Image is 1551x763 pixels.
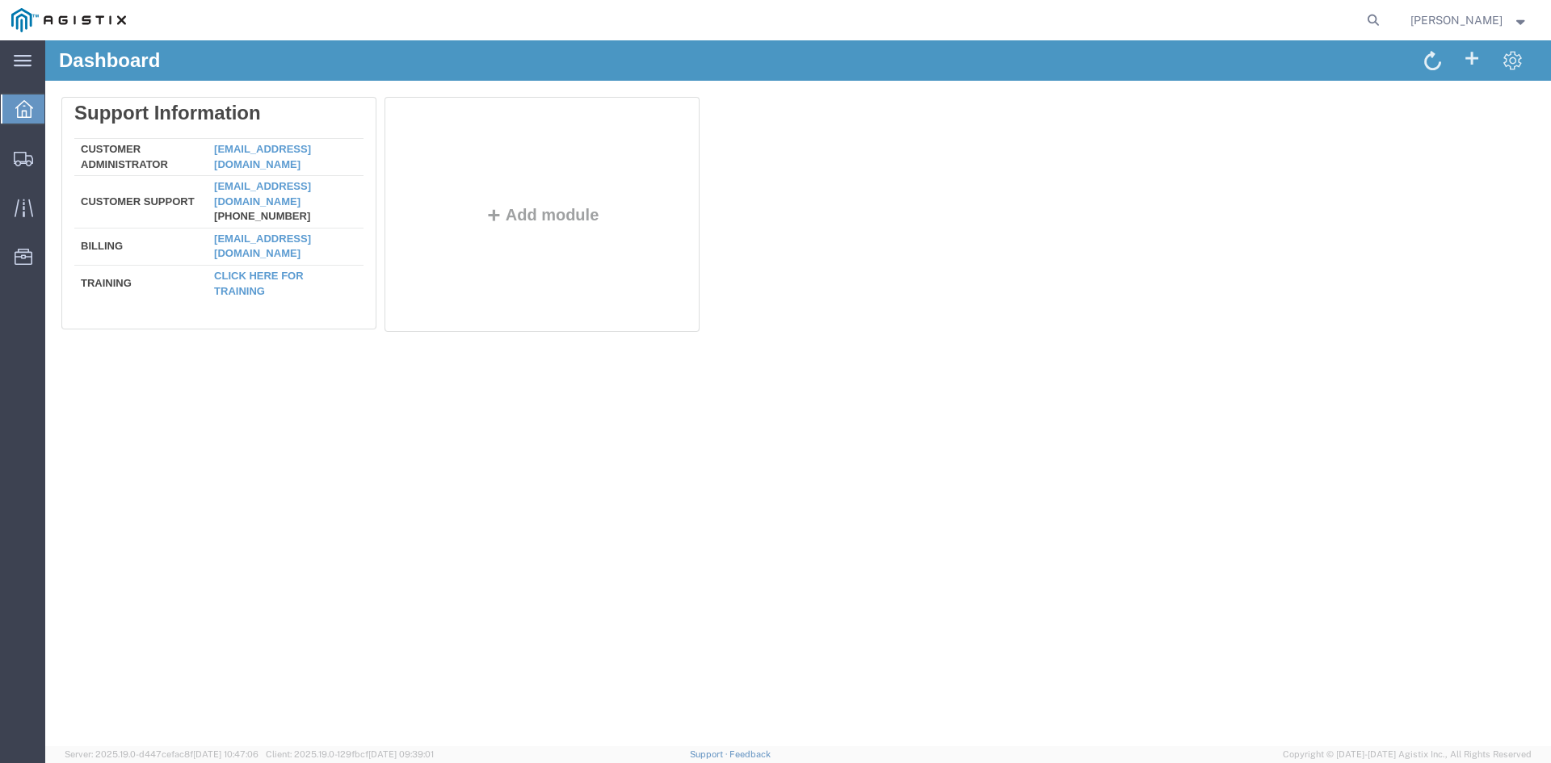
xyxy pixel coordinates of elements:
span: Jorge Hinojosa [1410,11,1503,29]
span: [DATE] 10:47:06 [193,749,258,759]
span: [DATE] 09:39:01 [368,749,434,759]
button: [PERSON_NAME] [1410,10,1529,30]
span: Client: 2025.19.0-129fbcf [266,749,434,759]
a: Support [690,749,730,759]
iframe: FS Legacy Container [45,40,1551,746]
a: Click here for training [169,229,258,257]
td: [PHONE_NUMBER] [162,136,318,188]
td: Customer Support [29,136,162,188]
span: Server: 2025.19.0-d447cefac8f [65,749,258,759]
a: [EMAIL_ADDRESS][DOMAIN_NAME] [169,140,266,167]
td: Training [29,224,162,258]
span: Copyright © [DATE]-[DATE] Agistix Inc., All Rights Reserved [1283,748,1532,761]
button: Add module [435,166,559,183]
img: logo [11,8,126,32]
a: [EMAIL_ADDRESS][DOMAIN_NAME] [169,103,266,130]
a: Feedback [729,749,771,759]
td: Billing [29,187,162,224]
a: [EMAIL_ADDRESS][DOMAIN_NAME] [169,192,266,220]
